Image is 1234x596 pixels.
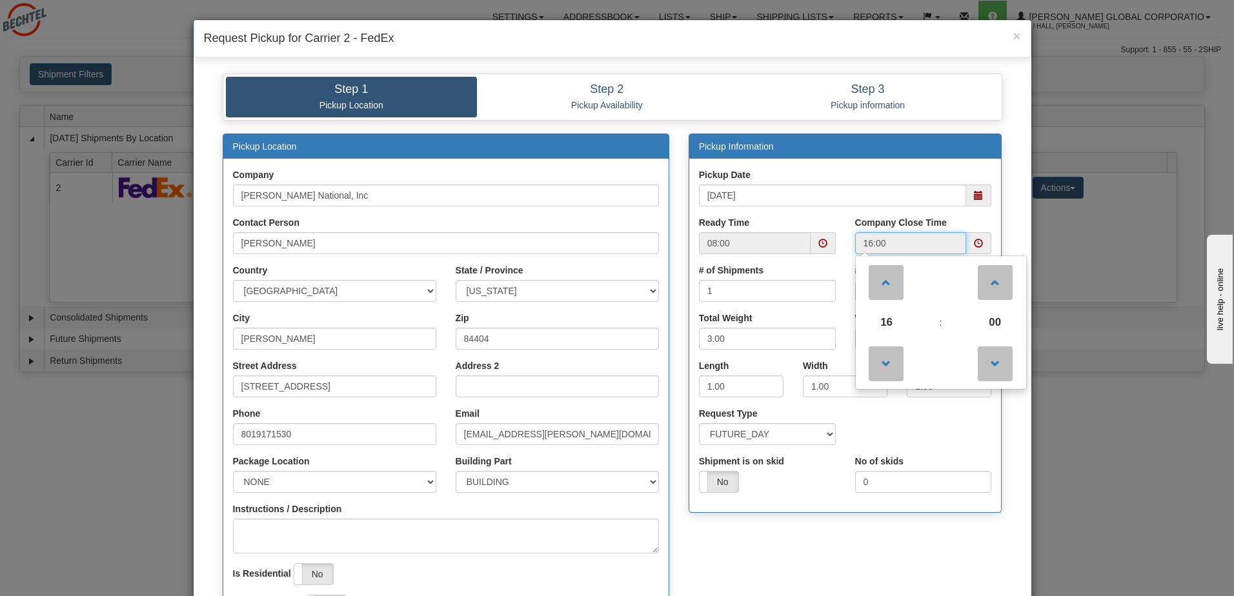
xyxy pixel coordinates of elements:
label: No of skids [855,455,904,468]
label: Package Location [233,455,310,468]
label: Email [456,407,480,420]
label: City [233,312,250,324]
label: Ready Time [699,216,749,229]
button: Close [1013,29,1020,43]
label: Shipment is on skid [699,455,784,468]
a: Decrement Minute [976,340,1014,386]
p: Pickup Availability [487,99,727,111]
label: # of Shipments [699,264,764,277]
h4: Step 1 [236,83,468,96]
label: Building Part [456,455,512,468]
div: live help - online [10,11,119,21]
label: Is Residential [233,567,291,580]
a: Pickup Location [233,141,297,152]
label: Company Close Time [855,216,947,229]
a: Increment Hour [867,259,905,305]
label: Total Weight [699,312,753,324]
label: Zip [456,312,469,324]
a: Pickup Information [699,141,774,152]
p: Pickup Location [236,99,468,111]
label: Street Address [233,359,297,372]
label: Instructions / Description [233,502,342,515]
label: Phone [233,407,261,420]
a: Increment Minute [976,259,1014,305]
a: Decrement Hour [867,340,905,386]
label: Company [233,168,274,181]
a: Step 1 Pickup Location [226,77,478,117]
label: No [700,472,738,492]
span: Pick Minute [978,305,1013,340]
label: Length [699,359,729,372]
p: Pickup information [747,99,989,111]
h4: Step 3 [747,83,989,96]
label: Contact Person [233,216,299,229]
h4: Step 2 [487,83,727,96]
span: × [1013,28,1020,43]
h4: Request Pickup for Carrier 2 - FedEx [204,30,1021,47]
span: Pick Hour [869,305,904,340]
label: No [294,564,333,584]
label: State / Province [456,264,523,277]
iframe: chat widget [1204,232,1233,364]
label: Pickup Date [699,168,751,181]
label: Width [803,359,828,372]
label: Country [233,264,268,277]
label: Address 2 [456,359,500,372]
a: Step 3 Pickup information [737,77,999,117]
a: Step 2 Pickup Availability [477,77,737,117]
td: : [915,305,966,340]
label: Request Type [699,407,758,420]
